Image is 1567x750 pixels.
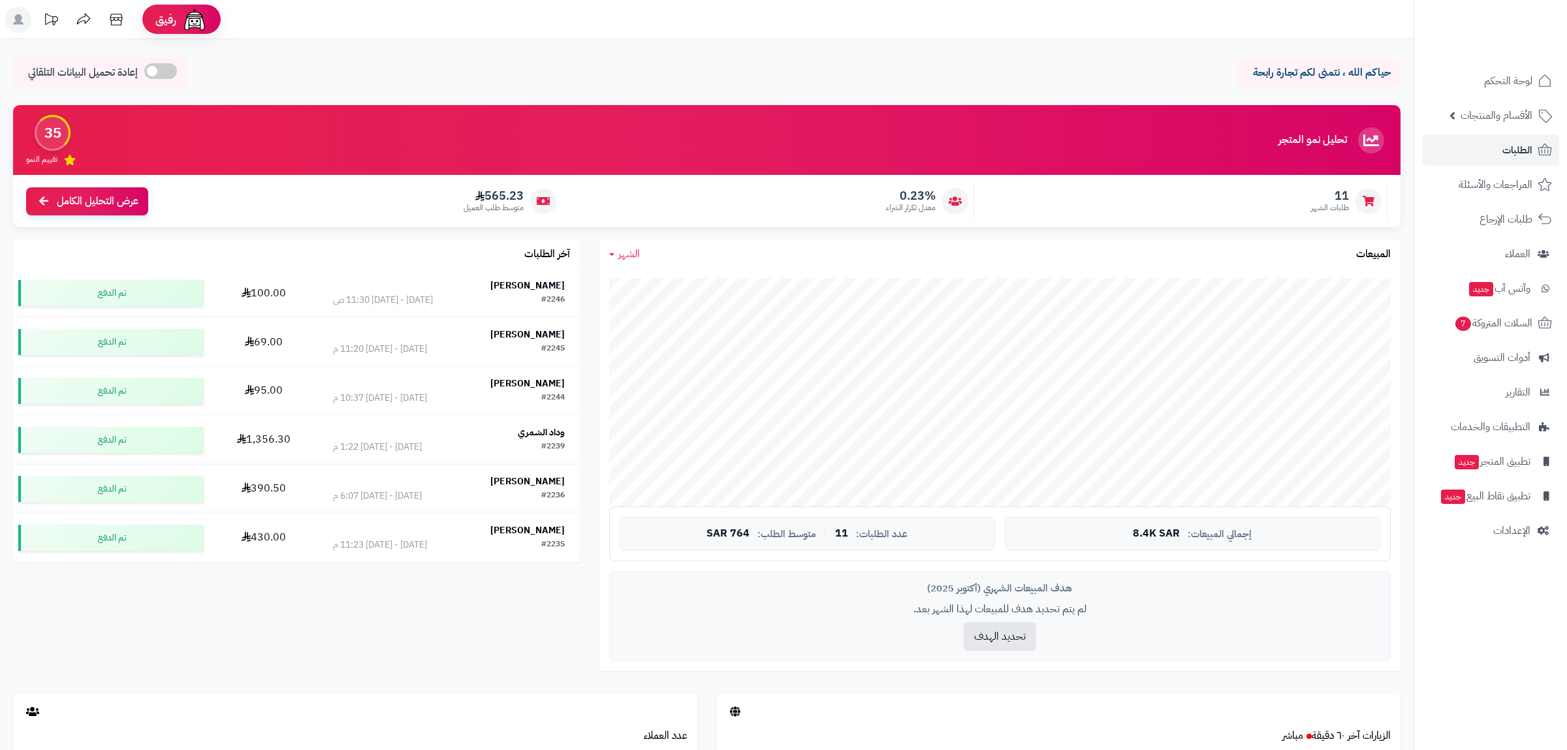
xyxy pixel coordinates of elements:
[886,189,936,203] span: 0.23%
[856,529,908,540] span: عدد الطلبات:
[155,12,176,27] span: رفيق
[490,523,565,537] strong: [PERSON_NAME]
[57,194,138,209] span: عرض التحليل الكامل
[18,525,204,551] div: تم الدفع
[26,187,148,215] a: عرض التحليل الكامل
[1459,176,1532,194] span: المراجعات والأسئلة
[490,328,565,341] strong: [PERSON_NAME]
[1422,273,1559,304] a: وآتس آبجديد
[541,490,565,503] div: #2236
[1468,279,1530,298] span: وآتس آب
[524,249,570,260] h3: آخر الطلبات
[541,539,565,552] div: #2235
[490,279,565,292] strong: [PERSON_NAME]
[490,377,565,390] strong: [PERSON_NAME]
[1454,314,1532,332] span: السلات المتروكة
[333,343,427,356] div: [DATE] - [DATE] 11:20 م
[1422,307,1559,339] a: السلات المتروكة7
[18,427,204,453] div: تم الدفع
[333,294,433,307] div: [DATE] - [DATE] 11:30 ص
[1422,65,1559,97] a: لوحة التحكم
[209,416,318,464] td: 1,356.30
[964,622,1036,651] button: تحديد الهدف
[1502,141,1532,159] span: الطلبات
[209,367,318,415] td: 95.00
[1440,487,1530,505] span: تطبيق نقاط البيع
[1133,528,1180,540] span: 8.4K SAR
[333,490,422,503] div: [DATE] - [DATE] 6:07 م
[209,318,318,366] td: 69.00
[1278,134,1347,146] h3: تحليل نمو المتجر
[1441,490,1465,504] span: جديد
[541,392,565,405] div: #2244
[1469,282,1493,296] span: جديد
[1422,134,1559,166] a: الطلبات
[490,475,565,488] strong: [PERSON_NAME]
[1453,452,1530,471] span: تطبيق المتجر
[1505,245,1530,263] span: العملاء
[464,202,524,213] span: متوسط طلب العميل
[1422,446,1559,477] a: تطبيق المتجرجديد
[1247,65,1391,80] p: حياكم الله ، نتمنى لكم تجارة رابحة
[1422,377,1559,408] a: التقارير
[28,65,138,80] span: إعادة تحميل البيانات التلقائي
[18,476,204,502] div: تم الدفع
[541,294,565,307] div: #2246
[886,202,936,213] span: معدل تكرار الشراء
[209,514,318,562] td: 430.00
[1311,202,1349,213] span: طلبات الشهر
[1451,418,1530,436] span: التطبيقات والخدمات
[333,441,422,454] div: [DATE] - [DATE] 1:22 م
[1422,169,1559,200] a: المراجعات والأسئلة
[333,392,427,405] div: [DATE] - [DATE] 10:37 م
[706,528,750,540] span: 764 SAR
[757,529,816,540] span: متوسط الطلب:
[1493,522,1530,540] span: الإعدادات
[1480,210,1532,228] span: طلبات الإرجاع
[1484,72,1532,90] span: لوحة التحكم
[541,441,565,454] div: #2239
[1356,249,1391,260] h3: المبيعات
[644,728,688,743] a: عدد العملاء
[835,528,848,540] span: 11
[609,247,640,262] a: الشهر
[620,582,1380,595] div: هدف المبيعات الشهري (أكتوبر 2025)
[1455,316,1472,332] span: 7
[26,154,57,165] span: تقييم النمو
[1422,515,1559,546] a: الإعدادات
[1422,238,1559,270] a: العملاء
[1422,480,1559,512] a: تطبيق نقاط البيعجديد
[1474,349,1530,367] span: أدوات التسويق
[1282,728,1391,743] a: الزيارات آخر ٦٠ دقيقةمباشر
[1422,342,1559,373] a: أدوات التسويق
[1461,106,1532,125] span: الأقسام والمنتجات
[618,246,640,262] span: الشهر
[1188,529,1252,540] span: إجمالي المبيعات:
[464,189,524,203] span: 565.23
[1422,411,1559,443] a: التطبيقات والخدمات
[333,539,427,552] div: [DATE] - [DATE] 11:23 م
[18,280,204,306] div: تم الدفع
[1478,10,1555,38] img: logo-2.png
[1282,728,1303,743] small: مباشر
[209,465,318,513] td: 390.50
[209,269,318,317] td: 100.00
[1311,189,1349,203] span: 11
[18,378,204,404] div: تم الدفع
[824,529,827,539] span: |
[35,7,67,36] a: تحديثات المنصة
[18,329,204,355] div: تم الدفع
[518,426,565,439] strong: وداد الشمري
[182,7,208,33] img: ai-face.png
[1506,383,1530,401] span: التقارير
[1455,455,1479,469] span: جديد
[541,343,565,356] div: #2245
[1422,204,1559,235] a: طلبات الإرجاع
[620,602,1380,617] p: لم يتم تحديد هدف للمبيعات لهذا الشهر بعد.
